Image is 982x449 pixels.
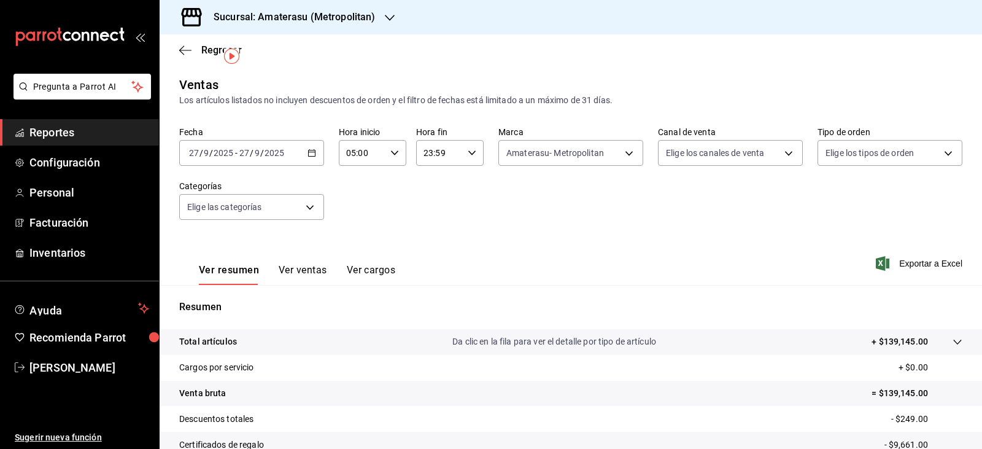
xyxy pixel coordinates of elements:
[15,431,149,444] span: Sugerir nueva función
[179,387,226,400] p: Venta bruta
[250,148,253,158] span: /
[213,148,234,158] input: ----
[416,128,484,136] label: Hora fin
[29,244,149,261] span: Inventarios
[666,147,764,159] span: Elige los canales de venta
[872,387,962,400] p: = $139,145.00
[209,148,213,158] span: /
[279,264,327,285] button: Ver ventas
[239,148,250,158] input: --
[179,182,324,190] label: Categorías
[29,124,149,141] span: Reportes
[29,301,133,316] span: Ayuda
[179,76,218,94] div: Ventas
[818,128,962,136] label: Tipo de orden
[254,148,260,158] input: --
[135,32,145,42] button: open_drawer_menu
[658,128,803,136] label: Canal de venta
[29,154,149,171] span: Configuración
[199,264,395,285] div: navigation tabs
[179,128,324,136] label: Fecha
[347,264,396,285] button: Ver cargos
[199,264,259,285] button: Ver resumen
[891,413,962,426] p: - $249.00
[878,256,962,271] button: Exportar a Excel
[872,335,928,348] p: + $139,145.00
[179,413,253,426] p: Descuentos totales
[452,335,656,348] p: Da clic en la fila para ver el detalle por tipo de artículo
[179,94,962,107] div: Los artículos listados no incluyen descuentos de orden y el filtro de fechas está limitado a un m...
[825,147,914,159] span: Elige los tipos de orden
[339,128,406,136] label: Hora inicio
[179,335,237,348] p: Total artículos
[498,128,643,136] label: Marca
[203,148,209,158] input: --
[29,214,149,231] span: Facturación
[14,74,151,100] button: Pregunta a Parrot AI
[179,44,242,56] button: Regresar
[199,148,203,158] span: /
[179,300,962,314] p: Resumen
[201,44,242,56] span: Regresar
[187,201,262,213] span: Elige las categorías
[33,80,132,93] span: Pregunta a Parrot AI
[224,49,239,64] img: Tooltip marker
[29,329,149,346] span: Recomienda Parrot
[179,361,254,374] p: Cargos por servicio
[264,148,285,158] input: ----
[204,10,375,25] h3: Sucursal: Amaterasu (Metropolitan)
[260,148,264,158] span: /
[29,184,149,201] span: Personal
[9,89,151,102] a: Pregunta a Parrot AI
[29,359,149,376] span: [PERSON_NAME]
[235,148,238,158] span: -
[506,147,604,159] span: Amaterasu- Metropolitan
[188,148,199,158] input: --
[899,361,962,374] p: + $0.00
